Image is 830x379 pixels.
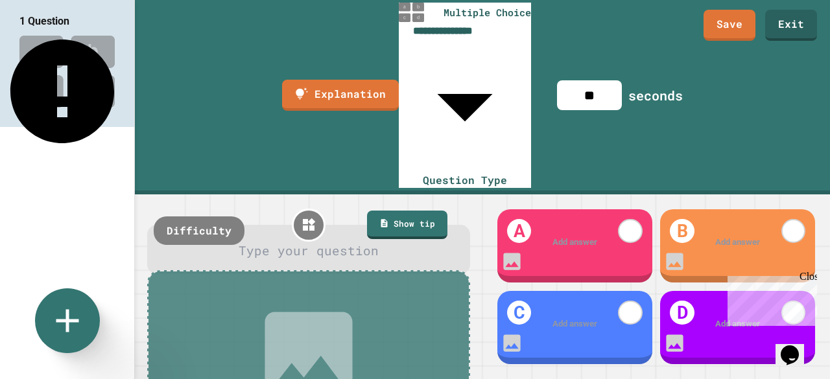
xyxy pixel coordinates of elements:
div: Difficulty [154,216,244,245]
span: Question Type [423,173,507,187]
span: Multiple Choice [444,5,531,20]
iframe: chat widget [776,327,817,366]
h1: D [670,301,694,325]
div: Chat with us now!Close [5,5,89,82]
iframe: chat widget [722,271,817,326]
div: seconds [628,86,683,105]
img: multiple-choice-thumbnail.png [399,3,425,22]
a: Exit [765,10,817,41]
a: Show tip [367,211,447,239]
span: 1 Question [19,15,69,27]
h1: A [507,219,532,244]
a: Save [704,10,755,41]
a: Explanation [282,80,399,111]
h1: B [670,219,694,244]
h1: C [507,301,532,325]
